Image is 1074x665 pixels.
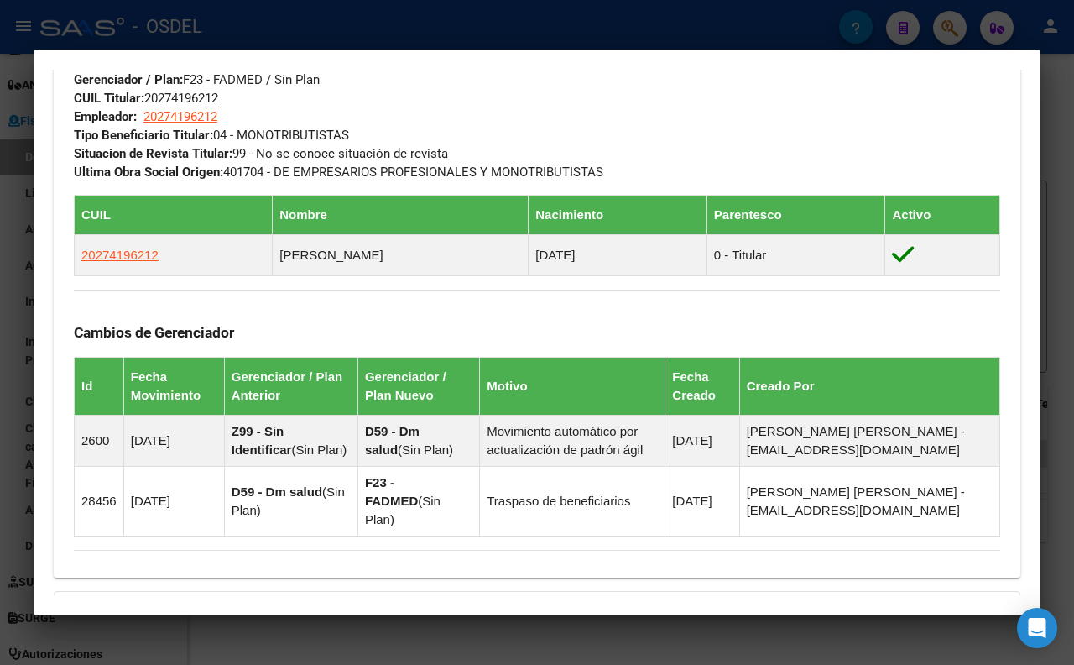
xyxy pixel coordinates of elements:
strong: Empleador: [74,109,137,124]
span: 401704 - DE EMPRESARIOS PROFESIONALES Y MONOTRIBUTISTAS [74,165,603,180]
th: Fecha Movimiento [123,357,224,415]
th: Parentesco [706,195,885,234]
span: Sin Plan [402,442,449,457]
span: 04 - MONOTRIBUTISTAS [74,128,349,143]
span: 20274196212 [74,91,218,106]
td: ( ) [224,466,357,536]
td: 28456 [75,466,124,536]
td: [PERSON_NAME] [PERSON_NAME] - [EMAIL_ADDRESS][DOMAIN_NAME] [739,466,999,536]
strong: F23 - FADMED [365,475,418,508]
td: ( ) [224,415,357,466]
th: Nombre [273,195,529,234]
span: 20274196212 [81,248,159,262]
strong: Situacion de Revista Titular: [74,146,232,161]
th: Gerenciador / Plan Anterior [224,357,357,415]
th: Fecha Creado [665,357,739,415]
td: 2600 [75,415,124,466]
th: Gerenciador / Plan Nuevo [357,357,479,415]
th: Id [75,357,124,415]
td: [DATE] [665,466,739,536]
span: 20274196212 [143,109,217,124]
td: ( ) [357,415,479,466]
span: Sin Plan [295,442,342,457]
th: Nacimiento [529,195,707,234]
td: 0 - Titular [706,234,885,275]
td: [DATE] [529,234,707,275]
strong: D59 - Dm salud [232,484,322,499]
td: [DATE] [665,415,739,466]
h3: Cambios de Gerenciador [74,323,1000,342]
td: Movimiento automático por actualización de padrón ágil [480,415,665,466]
td: [PERSON_NAME] [PERSON_NAME] - [EMAIL_ADDRESS][DOMAIN_NAME] [739,415,999,466]
td: ( ) [357,466,479,536]
td: [PERSON_NAME] [273,234,529,275]
td: [DATE] [123,466,224,536]
strong: Gerenciador / Plan: [74,72,183,87]
th: Motivo [480,357,665,415]
th: Creado Por [739,357,999,415]
strong: CUIL Titular: [74,91,144,106]
th: Activo [885,195,1000,234]
strong: Z99 - Sin Identificar [232,424,292,457]
td: Traspaso de beneficiarios [480,466,665,536]
strong: Ultima Obra Social Origen: [74,165,223,180]
strong: D59 - Dm salud [365,424,420,457]
strong: Tipo Beneficiario Titular: [74,128,213,143]
span: 99 - No se conoce situación de revista [74,146,448,161]
th: CUIL [75,195,273,234]
span: F23 - FADMED / Sin Plan [74,72,320,87]
div: Open Intercom Messenger [1017,608,1057,648]
td: [DATE] [123,415,224,466]
span: Sin Plan [365,494,441,526]
span: Sin Plan [232,484,345,517]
